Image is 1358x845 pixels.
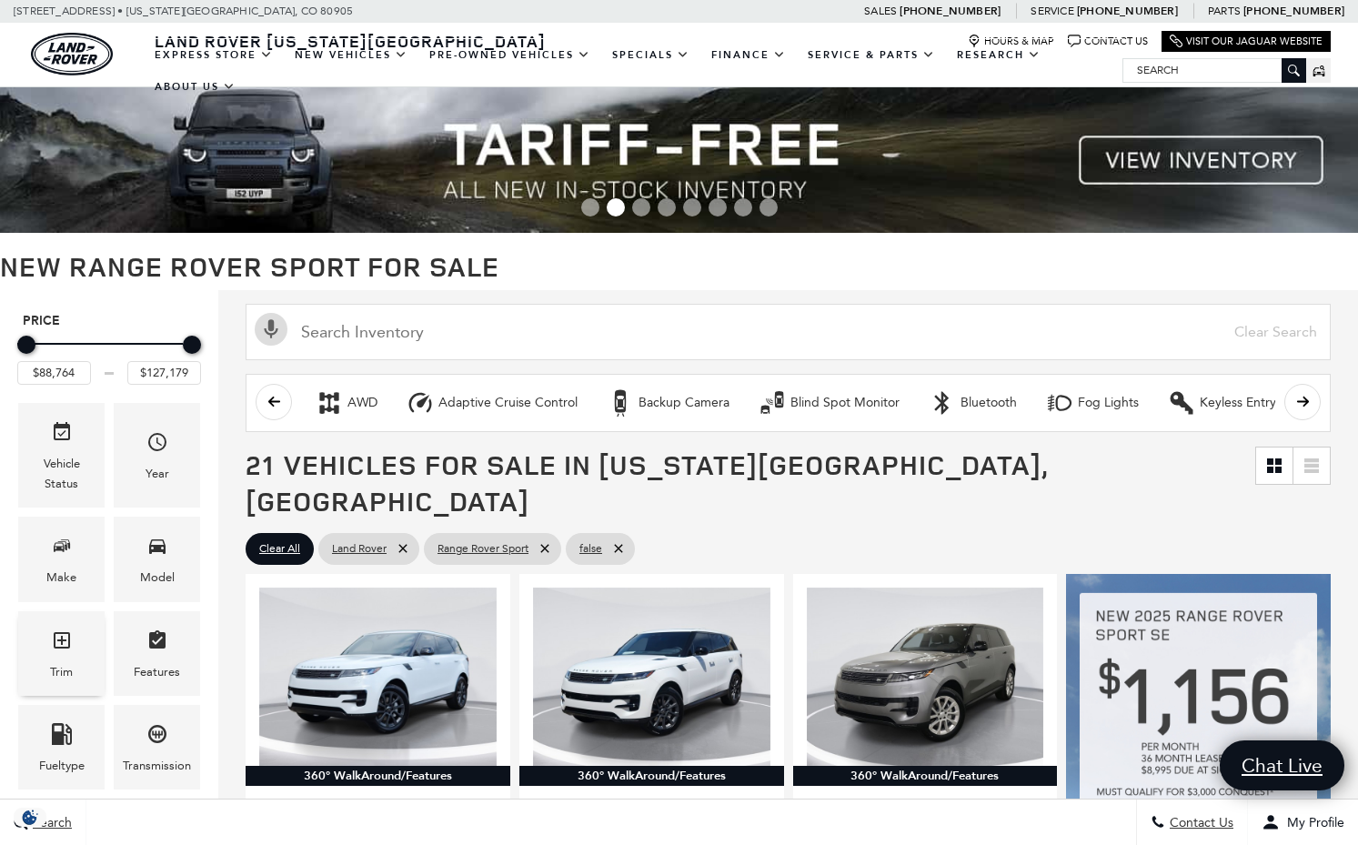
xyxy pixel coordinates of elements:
div: Keyless Entry [1168,389,1195,417]
span: Land Rover [US_STATE][GEOGRAPHIC_DATA] [155,30,546,52]
div: FeaturesFeatures [114,611,200,696]
span: Go to slide 4 [658,198,676,216]
div: TrimTrim [18,611,105,696]
button: Keyless EntryKeyless Entry [1158,384,1286,422]
div: Price [17,329,201,385]
span: Go to slide 2 [607,198,625,216]
span: Sales [864,5,897,17]
a: land-rover [31,33,113,75]
button: Adaptive Cruise ControlAdaptive Cruise Control [397,384,588,422]
span: Service [1031,5,1073,17]
span: My Profile [1280,815,1344,830]
span: Chat Live [1232,753,1332,778]
div: Fueltype [39,756,85,776]
span: Transmission [146,719,168,756]
input: Minimum [17,361,91,385]
div: Keyless Entry [1200,395,1276,411]
button: Blind Spot MonitorBlind Spot Monitor [749,384,910,422]
a: Service & Parts [797,39,946,71]
div: Make [46,568,76,588]
span: Go to slide 6 [709,198,727,216]
button: BluetoothBluetooth [919,384,1027,422]
div: AWD [347,395,377,411]
span: Go to slide 7 [734,198,752,216]
a: Research [946,39,1051,71]
button: Backup CameraBackup Camera [597,384,739,422]
div: Features [134,662,180,682]
span: Make [51,530,73,568]
div: Trim [50,662,73,682]
button: AWDAWD [306,384,387,422]
div: Backup Camera [607,389,634,417]
span: Land Rover [332,538,387,560]
h5: Price [23,313,196,329]
span: Features [146,625,168,662]
span: Model [146,530,168,568]
div: 360° WalkAround/Features [519,766,784,786]
a: Specials [601,39,700,71]
div: Transmission [123,756,191,776]
span: Go to slide 5 [683,198,701,216]
span: Fueltype [51,719,73,756]
div: Maximum Price [183,336,201,354]
span: 21 Vehicles for Sale in [US_STATE][GEOGRAPHIC_DATA], [GEOGRAPHIC_DATA] [246,446,1048,519]
a: [PHONE_NUMBER] [1243,4,1344,18]
a: [STREET_ADDRESS] • [US_STATE][GEOGRAPHIC_DATA], CO 80905 [14,5,353,17]
a: About Us [144,71,246,103]
a: New Vehicles [284,39,418,71]
div: Bluetooth [929,389,956,417]
img: Land Rover [31,33,113,75]
div: Blind Spot Monitor [759,389,786,417]
input: Search Inventory [246,304,1331,360]
div: Minimum Price [17,336,35,354]
a: Chat Live [1220,740,1344,790]
div: YearYear [114,403,200,508]
div: Adaptive Cruise Control [407,389,434,417]
div: Adaptive Cruise Control [438,395,578,411]
img: Opt-Out Icon [9,808,51,827]
a: Finance [700,39,797,71]
span: Range Rover Sport [438,538,528,560]
div: Bluetooth [961,395,1017,411]
div: 360° WalkAround/Features [246,766,510,786]
a: Visit Our Jaguar Website [1170,35,1323,48]
input: Search [1123,59,1305,81]
div: AWD [316,389,343,417]
div: Year [146,464,169,484]
span: Go to slide 8 [759,198,778,216]
svg: Click to toggle on voice search [255,313,287,346]
a: Contact Us [1068,35,1148,48]
input: Maximum [127,361,201,385]
span: Year [146,427,168,464]
button: Open user profile menu [1248,800,1358,845]
nav: Main Navigation [144,39,1122,103]
div: Fog Lights [1046,389,1073,417]
div: FueltypeFueltype [18,705,105,790]
button: Fog LightsFog Lights [1036,384,1149,422]
img: 2025 LAND ROVER Range Rover Sport SE [533,588,770,766]
button: scroll right [1284,384,1321,420]
span: Trim [51,625,73,662]
a: Pre-Owned Vehicles [418,39,601,71]
span: Go to slide 1 [581,198,599,216]
div: ModelModel [114,517,200,601]
div: MakeMake [18,517,105,601]
a: Hours & Map [968,35,1054,48]
img: 2025 LAND ROVER Range Rover Sport SE [259,588,497,766]
span: false [579,538,602,560]
a: [PHONE_NUMBER] [900,4,1001,18]
a: EXPRESS STORE [144,39,284,71]
a: [PHONE_NUMBER] [1077,4,1178,18]
div: VehicleVehicle Status [18,403,105,508]
span: Parts [1208,5,1241,17]
div: Model [140,568,175,588]
div: Blind Spot Monitor [790,395,900,411]
div: Vehicle Status [32,454,91,494]
button: scroll left [256,384,292,420]
img: 2025 LAND ROVER Range Rover Sport SE [807,588,1044,766]
div: TransmissionTransmission [114,705,200,790]
div: 360° WalkAround/Features [793,766,1058,786]
section: Click to Open Cookie Consent Modal [9,808,51,827]
span: Contact Us [1165,815,1233,830]
span: Vehicle [51,417,73,454]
